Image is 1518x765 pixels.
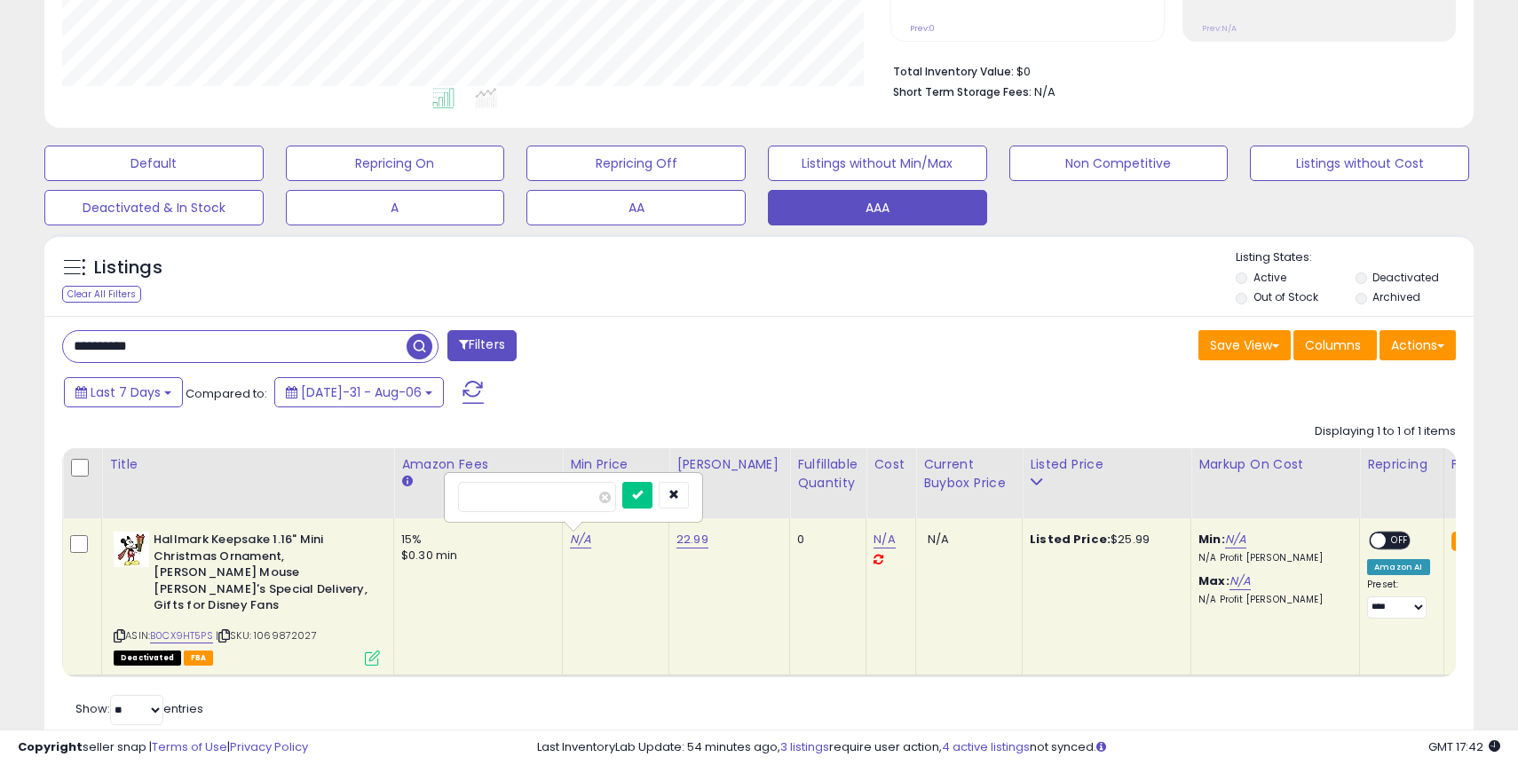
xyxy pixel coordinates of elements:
[18,739,308,756] div: seller snap | |
[1198,552,1346,564] p: N/A Profit [PERSON_NAME]
[301,383,422,401] span: [DATE]-31 - Aug-06
[797,532,852,548] div: 0
[75,700,203,717] span: Show: entries
[62,286,141,303] div: Clear All Filters
[1229,572,1251,590] a: N/A
[401,532,549,548] div: 15%
[910,23,935,34] small: Prev: 0
[923,455,1015,493] div: Current Buybox Price
[893,84,1032,99] b: Short Term Storage Fees:
[1253,289,1318,304] label: Out of Stock
[1451,532,1484,551] small: FBA
[286,146,505,181] button: Repricing On
[1372,289,1420,304] label: Archived
[893,59,1443,81] li: $0
[874,455,908,474] div: Cost
[1386,533,1414,548] span: OFF
[1198,531,1225,548] b: Min:
[447,330,517,361] button: Filters
[1315,423,1456,440] div: Displaying 1 to 1 of 1 items
[1305,336,1361,354] span: Columns
[1380,330,1456,360] button: Actions
[1191,448,1360,518] th: The percentage added to the cost of goods (COGS) that forms the calculator for Min & Max prices.
[780,738,829,755] a: 3 listings
[114,651,181,666] span: All listings that are unavailable for purchase on Amazon for any reason other than out-of-stock
[230,738,308,755] a: Privacy Policy
[18,738,83,755] strong: Copyright
[570,531,591,548] a: N/A
[184,651,214,666] span: FBA
[1367,559,1429,575] div: Amazon AI
[676,531,708,548] a: 22.99
[401,455,555,474] div: Amazon Fees
[526,190,746,225] button: AA
[874,531,895,548] a: N/A
[526,146,746,181] button: Repricing Off
[797,455,858,493] div: Fulfillable Quantity
[1034,83,1055,100] span: N/A
[1367,455,1435,474] div: Repricing
[109,455,386,474] div: Title
[928,531,949,548] span: N/A
[1198,455,1352,474] div: Markup on Cost
[768,146,987,181] button: Listings without Min/Max
[893,64,1014,79] b: Total Inventory Value:
[1030,531,1111,548] b: Listed Price:
[1198,330,1291,360] button: Save View
[1225,531,1246,548] a: N/A
[1253,270,1286,285] label: Active
[64,377,183,407] button: Last 7 Days
[1428,738,1500,755] span: 2025-08-15 17:42 GMT
[1250,146,1469,181] button: Listings without Cost
[114,532,149,567] img: 41K6H+TJxML._SL40_.jpg
[1372,270,1439,285] label: Deactivated
[768,190,987,225] button: AAA
[401,474,412,490] small: Amazon Fees.
[1030,455,1183,474] div: Listed Price
[1030,532,1177,548] div: $25.99
[91,383,161,401] span: Last 7 Days
[676,455,782,474] div: [PERSON_NAME]
[286,190,505,225] button: A
[150,628,213,643] a: B0CX9HT5PS
[94,256,162,280] h5: Listings
[570,455,661,474] div: Min Price
[216,628,317,643] span: | SKU: 1069872027
[1198,594,1346,606] p: N/A Profit [PERSON_NAME]
[152,738,227,755] a: Terms of Use
[401,548,549,564] div: $0.30 min
[942,738,1030,755] a: 4 active listings
[44,146,264,181] button: Default
[44,190,264,225] button: Deactivated & In Stock
[1198,572,1229,589] b: Max:
[186,385,267,402] span: Compared to:
[1202,23,1237,34] small: Prev: N/A
[537,739,1501,756] div: Last InventoryLab Update: 54 minutes ago, require user action, not synced.
[274,377,444,407] button: [DATE]-31 - Aug-06
[1293,330,1377,360] button: Columns
[1009,146,1229,181] button: Non Competitive
[154,532,369,619] b: Hallmark Keepsake 1.16" Mini Christmas Ornament, [PERSON_NAME] Mouse [PERSON_NAME]'s Special Deli...
[1367,579,1429,619] div: Preset:
[114,532,380,663] div: ASIN:
[1236,249,1473,266] p: Listing States:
